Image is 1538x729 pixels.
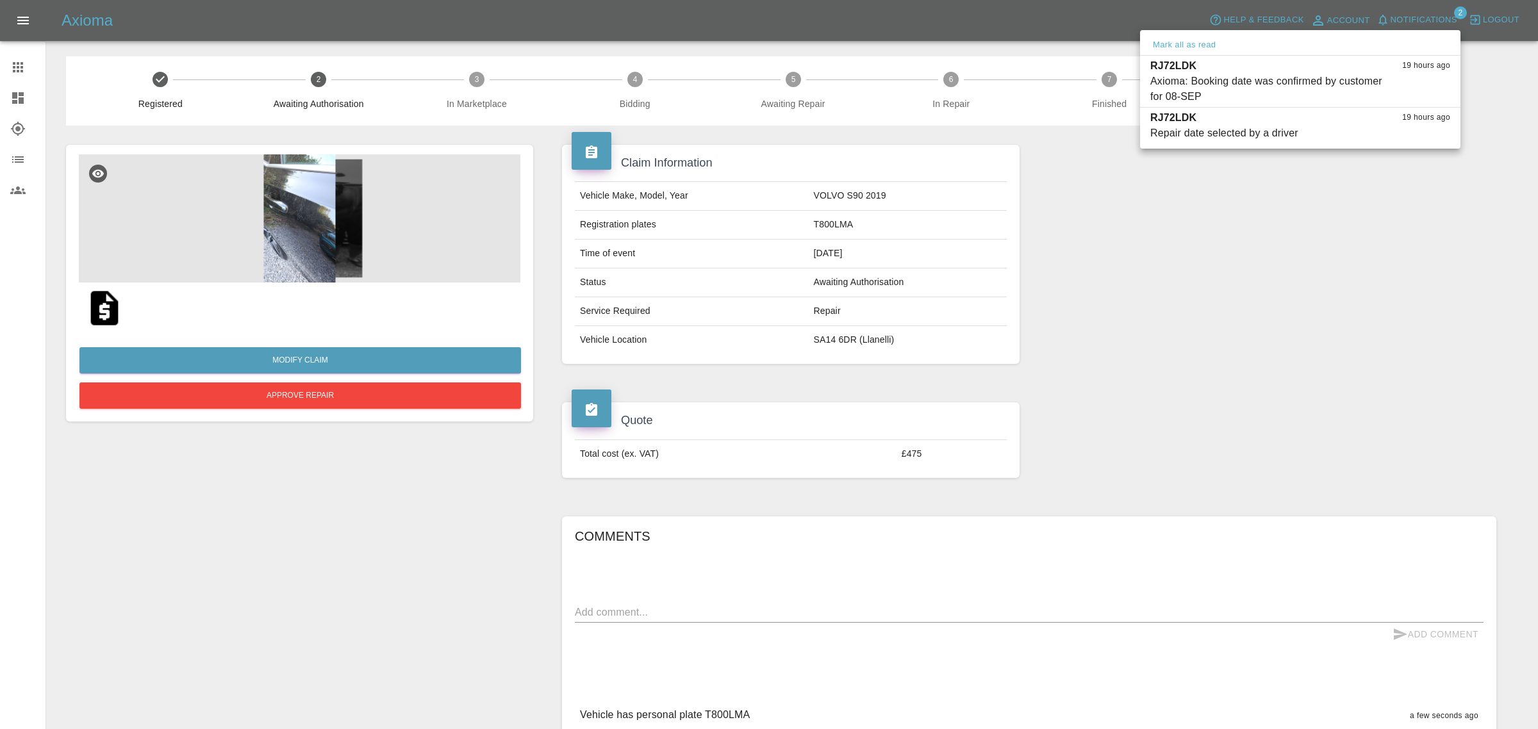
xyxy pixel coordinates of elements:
[1150,58,1196,74] p: RJ72LDK
[1150,74,1386,104] div: Axioma: Booking date was confirmed by customer for 08-SEP
[1150,38,1218,53] button: Mark all as read
[1402,111,1450,124] span: 19 hours ago
[1402,60,1450,72] span: 19 hours ago
[1150,110,1196,126] p: RJ72LDK
[1150,126,1298,141] div: Repair date selected by a driver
